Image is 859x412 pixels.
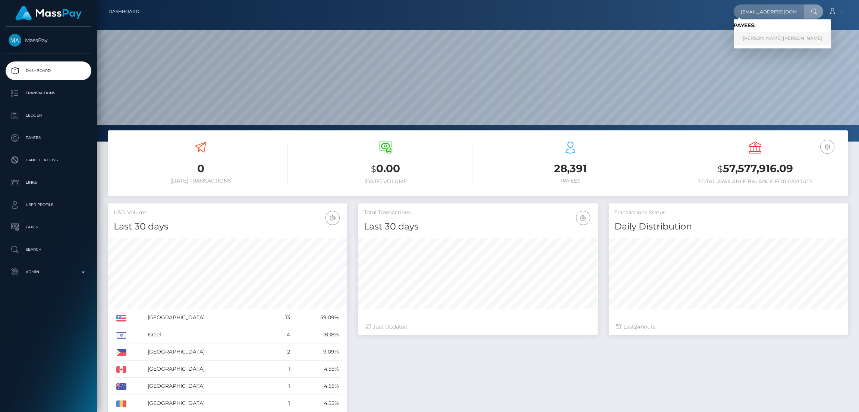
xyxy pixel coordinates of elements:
td: 4.55% [293,395,342,412]
h6: [DATE] Volume [299,178,472,185]
img: IL.png [116,332,126,339]
a: Payees [6,129,91,147]
h4: Last 30 days [364,220,592,233]
a: Dashboard [108,4,139,19]
p: Admin [9,266,88,278]
td: 1 [272,378,293,395]
input: Search... [734,4,804,19]
h6: Total Available Balance for Payouts [668,178,842,185]
a: Search [6,240,91,259]
img: AU.png [116,383,126,390]
img: CA.png [116,366,126,373]
h4: Daily Distribution [614,220,842,233]
span: MassPay [6,37,91,44]
p: Search [9,244,88,255]
img: RO.png [116,400,126,407]
td: 4.55% [293,361,342,378]
p: Links [9,177,88,188]
p: Ledger [9,110,88,121]
p: Payees [9,132,88,143]
td: [GEOGRAPHIC_DATA] [145,309,272,326]
p: Transactions [9,88,88,99]
td: 9.09% [293,343,342,361]
td: [GEOGRAPHIC_DATA] [145,395,272,412]
small: $ [718,164,723,174]
h3: 57,577,916.09 [668,161,842,177]
h5: USD Volume [114,209,342,216]
img: MassPay Logo [15,6,82,20]
a: Dashboard [6,61,91,80]
small: $ [371,164,376,174]
a: Admin [6,263,91,281]
td: 59.09% [293,309,342,326]
a: Taxes [6,218,91,237]
a: Cancellations [6,151,91,169]
div: Just Updated [366,323,590,331]
p: Dashboard [9,65,88,76]
img: MassPay [9,34,21,47]
p: Cancellations [9,155,88,166]
a: [PERSON_NAME] [PERSON_NAME] [734,32,831,45]
span: 24 [634,323,641,330]
p: Taxes [9,222,88,233]
img: PH.png [116,349,126,356]
a: Transactions [6,84,91,102]
h5: Total Transactions [364,209,592,216]
td: Israel [145,326,272,343]
td: 1 [272,361,293,378]
a: User Profile [6,196,91,214]
h3: 0 [114,161,287,176]
a: Ledger [6,106,91,125]
h4: Last 30 days [114,220,342,233]
td: 1 [272,395,293,412]
td: 4 [272,326,293,343]
td: 18.18% [293,326,342,343]
img: US.png [116,315,126,321]
a: Links [6,173,91,192]
h6: Payees: [734,22,831,29]
h3: 28,391 [484,161,657,176]
td: [GEOGRAPHIC_DATA] [145,343,272,361]
div: Last hours [616,323,840,331]
td: 4.55% [293,378,342,395]
h3: 0.00 [299,161,472,177]
td: [GEOGRAPHIC_DATA] [145,378,272,395]
h6: Payees [484,178,657,184]
td: 2 [272,343,293,361]
td: [GEOGRAPHIC_DATA] [145,361,272,378]
h6: [DATE] Transactions [114,178,287,184]
h5: Transactions Status [614,209,842,216]
td: 13 [272,309,293,326]
p: User Profile [9,199,88,210]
